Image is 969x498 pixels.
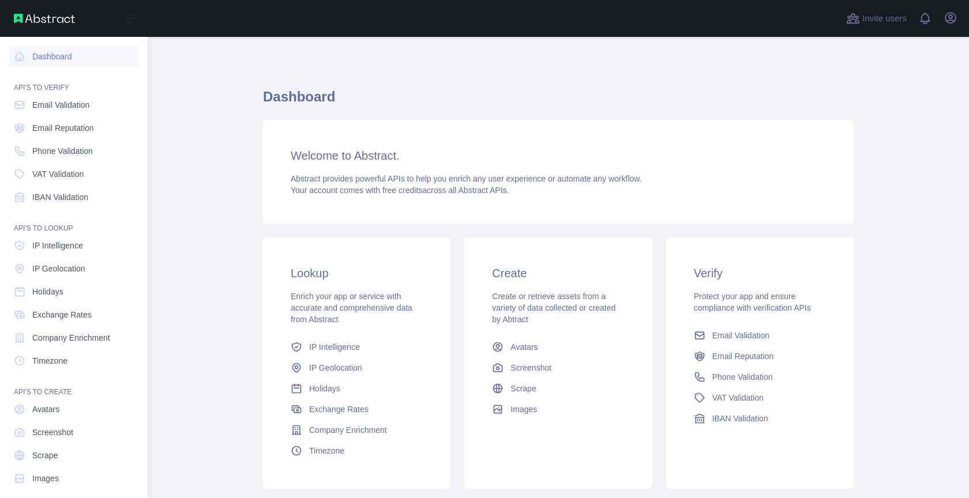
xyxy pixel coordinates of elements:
[712,350,774,362] span: Email Reputation
[32,332,110,344] span: Company Enrichment
[689,367,831,387] a: Phone Validation
[291,265,423,281] h3: Lookup
[9,399,138,420] a: Avatars
[309,424,387,436] span: Company Enrichment
[492,292,615,324] span: Create or retrieve assets from a variety of data collected or created by Abtract
[694,265,826,281] h3: Verify
[32,450,58,461] span: Scrape
[32,145,93,157] span: Phone Validation
[712,413,768,424] span: IBAN Validation
[689,325,831,346] a: Email Validation
[9,141,138,161] a: Phone Validation
[32,240,83,251] span: IP Intelligence
[844,9,909,28] button: Invite users
[9,95,138,115] a: Email Validation
[9,118,138,138] a: Email Reputation
[14,14,75,23] img: Abstract API
[9,327,138,348] a: Company Enrichment
[712,330,769,341] span: Email Validation
[309,383,340,394] span: Holidays
[9,164,138,184] a: VAT Validation
[309,403,369,415] span: Exchange Rates
[9,235,138,256] a: IP Intelligence
[286,357,427,378] a: IP Geolocation
[487,399,629,420] a: Images
[712,392,764,403] span: VAT Validation
[510,383,536,394] span: Scrape
[309,445,344,456] span: Timezone
[32,263,85,274] span: IP Geolocation
[286,440,427,461] a: Timezone
[309,362,362,373] span: IP Geolocation
[286,420,427,440] a: Company Enrichment
[32,473,59,484] span: Images
[9,210,138,233] div: API'S TO LOOKUP
[9,468,138,489] a: Images
[689,346,831,367] a: Email Reputation
[487,337,629,357] a: Avatars
[9,373,138,397] div: API'S TO CREATE
[9,46,138,67] a: Dashboard
[382,186,422,195] span: free credits
[286,399,427,420] a: Exchange Rates
[694,292,811,312] span: Protect your app and ensure compliance with verification APIs
[689,387,831,408] a: VAT Validation
[32,309,92,320] span: Exchange Rates
[9,304,138,325] a: Exchange Rates
[9,69,138,92] div: API'S TO VERIFY
[862,12,907,25] span: Invite users
[32,191,88,203] span: IBAN Validation
[32,168,84,180] span: VAT Validation
[32,99,89,111] span: Email Validation
[9,258,138,279] a: IP Geolocation
[712,371,773,383] span: Phone Validation
[32,427,73,438] span: Screenshot
[9,445,138,466] a: Scrape
[510,403,537,415] span: Images
[286,337,427,357] a: IP Intelligence
[32,122,94,134] span: Email Reputation
[487,378,629,399] a: Scrape
[291,148,826,164] h3: Welcome to Abstract.
[263,88,854,115] h1: Dashboard
[492,265,624,281] h3: Create
[9,281,138,302] a: Holidays
[291,292,412,324] span: Enrich your app or service with accurate and comprehensive data from Abstract
[291,186,509,195] span: Your account comes with across all Abstract APIs.
[9,187,138,207] a: IBAN Validation
[9,350,138,371] a: Timezone
[291,174,642,183] span: Abstract provides powerful APIs to help you enrich any user experience or automate any workflow.
[689,408,831,429] a: IBAN Validation
[32,355,67,367] span: Timezone
[286,378,427,399] a: Holidays
[32,286,63,297] span: Holidays
[510,362,551,373] span: Screenshot
[9,422,138,443] a: Screenshot
[32,403,59,415] span: Avatars
[309,341,360,353] span: IP Intelligence
[510,341,538,353] span: Avatars
[487,357,629,378] a: Screenshot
